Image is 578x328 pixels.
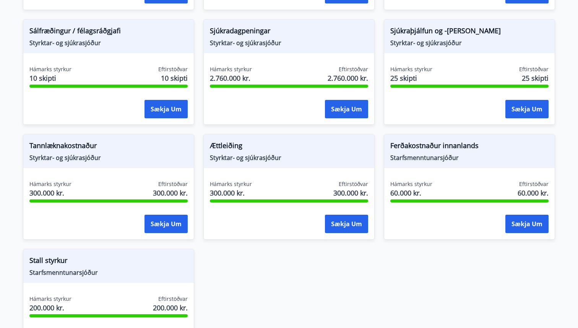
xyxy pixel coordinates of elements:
[29,180,71,188] span: Hámarks styrkur
[339,65,368,73] span: Eftirstöðvar
[210,73,252,83] span: 2.760.000 kr.
[29,65,71,73] span: Hámarks styrkur
[522,73,549,83] span: 25 skipti
[210,180,252,188] span: Hámarks styrkur
[29,140,188,153] span: Tannlæknakostnaður
[210,153,368,162] span: Styrktar- og sjúkrasjóður
[328,73,368,83] span: 2.760.000 kr.
[519,180,549,188] span: Eftirstöðvar
[390,180,432,188] span: Hámarks styrkur
[153,303,188,313] span: 200.000 kr.
[339,180,368,188] span: Eftirstöðvar
[505,100,549,118] button: Sækja um
[29,295,71,303] span: Hámarks styrkur
[518,188,549,198] span: 60.000 kr.
[153,188,188,198] span: 300.000 kr.
[29,73,71,83] span: 10 skipti
[161,73,188,83] span: 10 skipti
[390,39,549,47] span: Styrktar- og sjúkrasjóður
[210,140,368,153] span: Ættleiðing
[29,39,188,47] span: Styrktar- og sjúkrasjóður
[158,65,188,73] span: Eftirstöðvar
[210,39,368,47] span: Styrktar- og sjúkrasjóður
[29,26,188,39] span: Sálfræðingur / félagsráðgjafi
[144,100,188,118] button: Sækja um
[333,188,368,198] span: 300.000 kr.
[390,140,549,153] span: Ferðakostnaður innanlands
[390,26,549,39] span: Sjúkraþjálfun og -[PERSON_NAME]
[210,188,252,198] span: 300.000 kr.
[505,215,549,233] button: Sækja um
[390,153,549,162] span: Starfsmenntunarsjóður
[325,100,368,118] button: Sækja um
[210,26,368,39] span: Sjúkradagpeningar
[210,65,252,73] span: Hámarks styrkur
[390,73,432,83] span: 25 skipti
[29,303,71,313] span: 200.000 kr.
[29,188,71,198] span: 300.000 kr.
[29,255,188,268] span: Stall styrkur
[158,295,188,303] span: Eftirstöðvar
[29,153,188,162] span: Styrktar- og sjúkrasjóður
[519,65,549,73] span: Eftirstöðvar
[144,215,188,233] button: Sækja um
[390,65,432,73] span: Hámarks styrkur
[390,188,432,198] span: 60.000 kr.
[158,180,188,188] span: Eftirstöðvar
[325,215,368,233] button: Sækja um
[29,268,188,277] span: Starfsmenntunarsjóður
